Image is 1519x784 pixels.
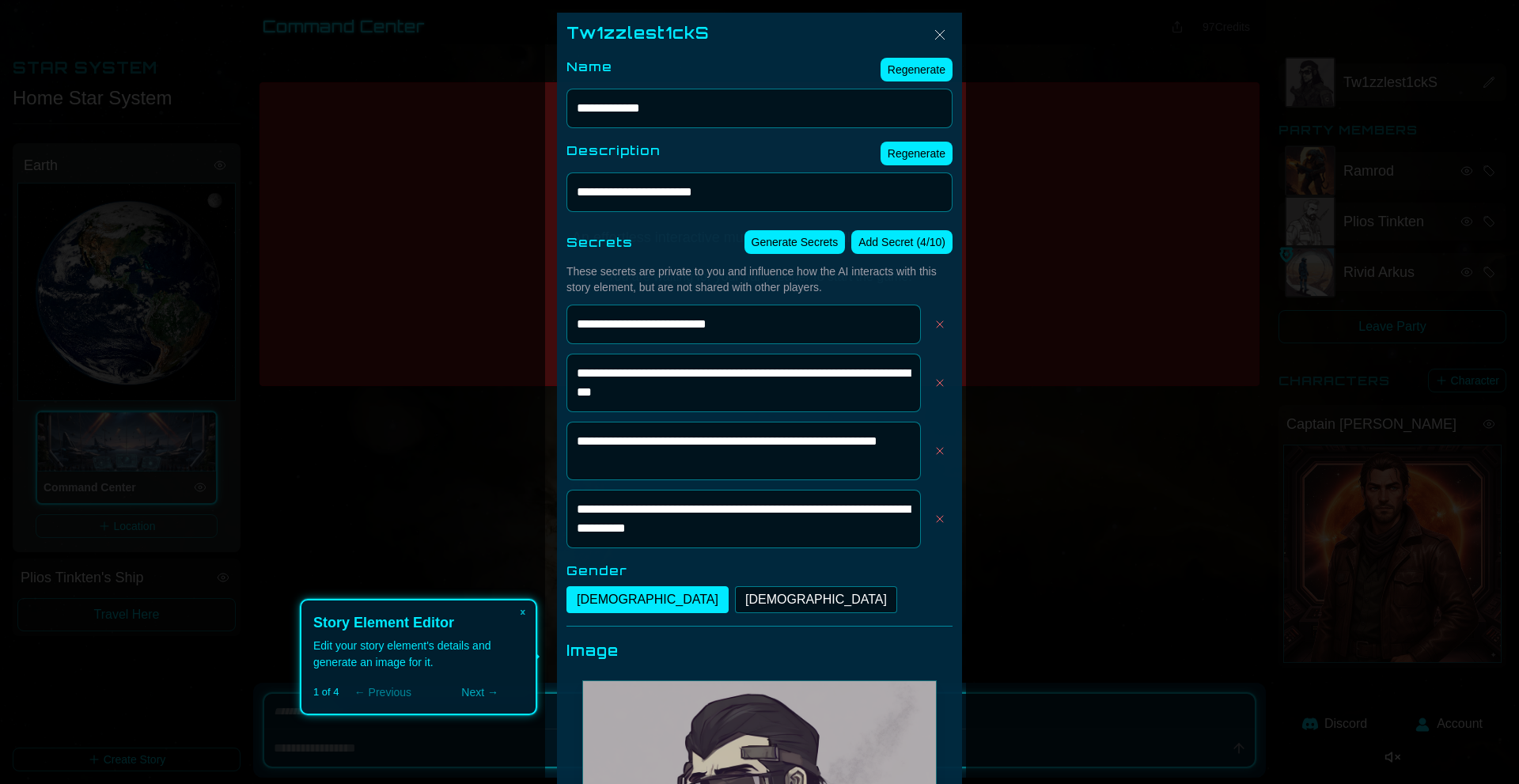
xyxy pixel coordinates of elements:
label: Name [566,57,612,76]
button: Regenerate [881,142,953,165]
img: Close [930,25,949,44]
label: Description [566,141,661,160]
div: Edit your story element's details and generate an image for it. [313,638,524,671]
button: Generate Secrets [744,230,846,254]
div: Image [566,639,953,661]
button: Close [510,600,536,623]
button: Next → [436,683,524,702]
header: Story Element Editor [313,612,524,634]
button: [DEMOGRAPHIC_DATA] [735,586,897,613]
div: Tw1zzlest1ckS [566,22,953,44]
label: Gender [566,561,953,580]
div: These secrets are private to you and influence how the AI interacts with this story element, but ... [566,263,953,295]
label: Secrets [566,233,633,252]
button: Add Secret (4/10) [851,230,953,254]
span: 1 of 4 [313,684,339,700]
button: [DEMOGRAPHIC_DATA] [566,586,729,613]
button: Regenerate [881,58,953,81]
